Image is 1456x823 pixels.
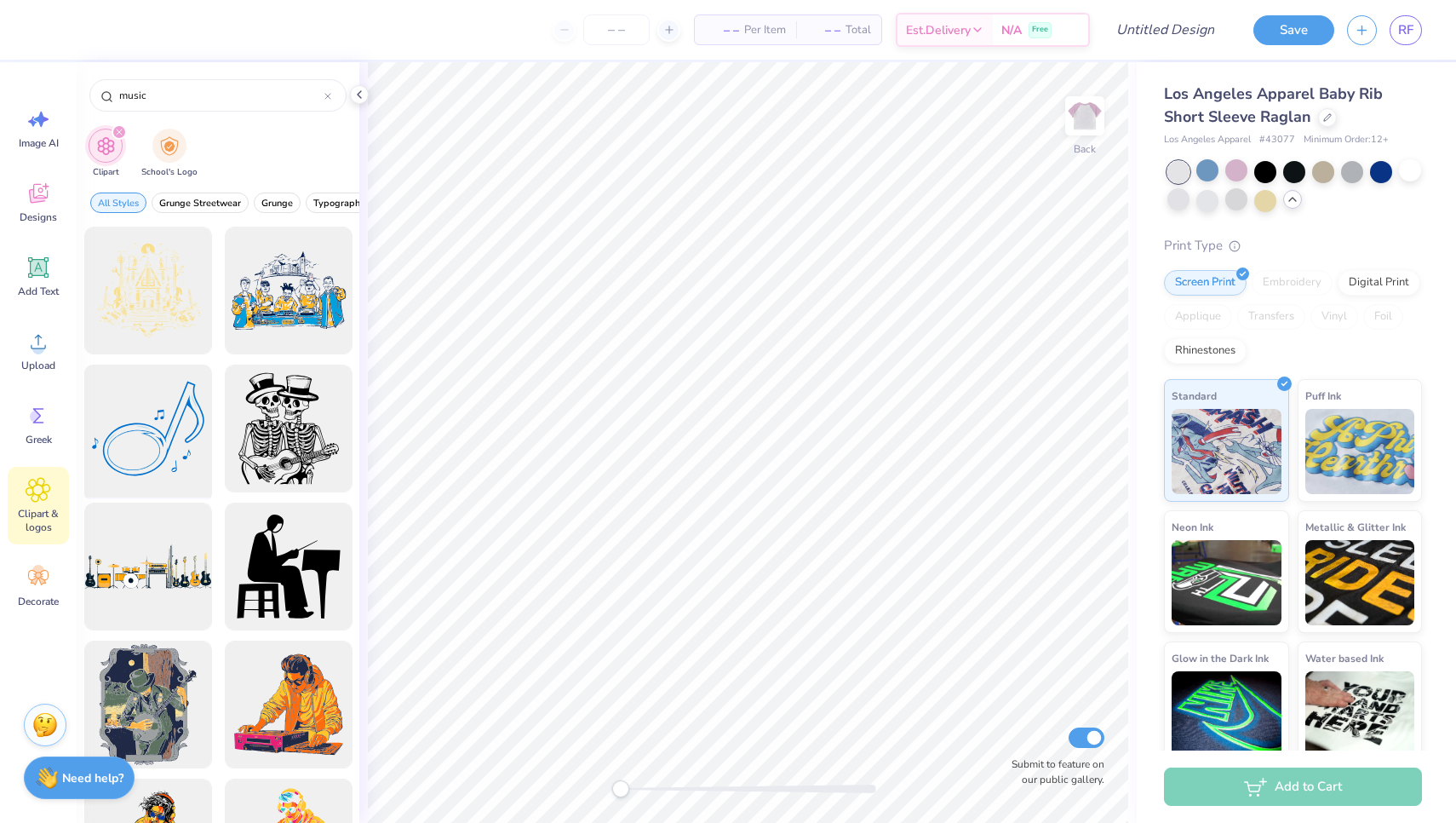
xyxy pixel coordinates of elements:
[1172,387,1217,405] span: Standard
[612,780,629,797] div: Accessibility label
[1252,270,1333,296] div: Embroidery
[1172,649,1269,667] span: Glow in the Dark Ink
[1103,13,1228,47] input: Untitled Design
[313,197,365,210] span: Typography
[306,193,373,213] button: filter button
[141,129,198,179] div: filter for School's Logo
[1164,304,1232,330] div: Applique
[118,87,324,104] input: Try "Stars"
[806,21,840,39] span: – –
[1390,15,1422,45] a: RF
[160,136,179,156] img: School's Logo Image
[261,197,293,210] span: Grunge
[1172,671,1281,757] img: Glow in the Dark Ink
[906,21,971,39] span: Est. Delivery
[89,129,123,179] button: filter button
[1164,338,1247,364] div: Rhinestones
[1237,304,1305,330] div: Transfers
[141,166,198,179] span: School's Logo
[1164,270,1247,296] div: Screen Print
[1305,649,1384,667] span: Water based Ink
[93,166,119,179] span: Clipart
[705,21,739,39] span: – –
[1164,236,1422,256] div: Print Type
[1304,133,1389,147] span: Minimum Order: 12 +
[1305,671,1415,757] img: Water based Ink
[18,595,59,608] span: Decorate
[1172,540,1281,625] img: Neon Ink
[1305,409,1415,494] img: Puff Ink
[152,193,249,213] button: filter button
[1074,141,1096,157] div: Back
[1068,99,1102,133] img: Back
[1305,540,1415,625] img: Metallic & Glitter Ink
[1172,518,1213,536] span: Neon Ink
[1172,409,1281,494] img: Standard
[1253,15,1334,45] button: Save
[1398,20,1413,40] span: RF
[583,14,650,45] input: – –
[90,193,146,213] button: filter button
[26,433,52,446] span: Greek
[98,197,139,210] span: All Styles
[1338,270,1420,296] div: Digital Print
[96,136,116,156] img: Clipart Image
[1164,133,1251,147] span: Los Angeles Apparel
[1032,24,1048,36] span: Free
[1305,518,1406,536] span: Metallic & Glitter Ink
[159,197,241,210] span: Grunge Streetwear
[18,285,59,298] span: Add Text
[744,21,786,39] span: Per Item
[10,507,66,534] span: Clipart & logos
[1305,387,1341,405] span: Puff Ink
[21,359,55,372] span: Upload
[1363,304,1403,330] div: Foil
[1310,304,1358,330] div: Vinyl
[62,770,123,786] strong: Need help?
[1164,83,1383,127] span: Los Angeles Apparel Baby Rib Short Sleeve Raglan
[254,193,301,213] button: filter button
[19,136,59,150] span: Image AI
[20,210,57,224] span: Designs
[1001,21,1022,39] span: N/A
[1002,757,1104,787] label: Submit to feature on our public gallery.
[89,129,123,179] div: filter for Clipart
[141,129,198,179] button: filter button
[1259,133,1295,147] span: # 43077
[846,21,871,39] span: Total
